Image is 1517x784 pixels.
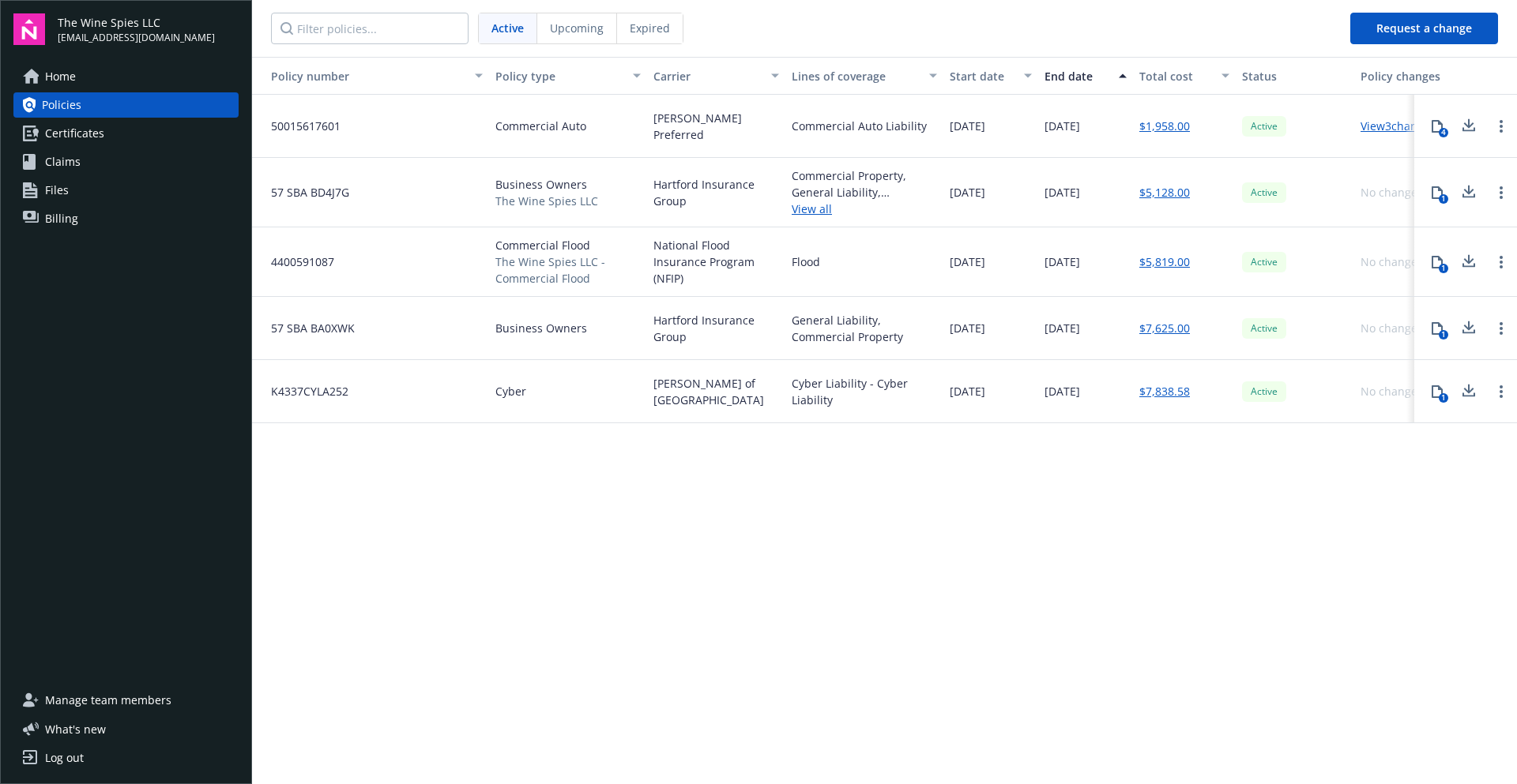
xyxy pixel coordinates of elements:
[653,176,779,209] span: Hartford Insurance Group
[1133,57,1236,95] button: Total cost
[258,320,355,336] span: 57 SBA BA0XWK
[1242,68,1348,84] div: Status
[1492,183,1511,202] a: Open options
[45,149,81,174] span: Claims
[950,68,1014,84] div: Start date
[1236,57,1354,95] button: Status
[943,57,1038,95] button: Start date
[792,201,937,217] a: View all
[1139,118,1190,134] a: $1,958.00
[792,68,920,84] div: Lines of coverage
[1045,320,1080,336] span: [DATE]
[45,206,78,231] span: Billing
[45,688,171,713] span: Manage team members
[653,375,779,408] span: [PERSON_NAME] of [GEOGRAPHIC_DATA]
[1139,68,1212,84] div: Total cost
[950,320,985,336] span: [DATE]
[1439,264,1448,273] div: 1
[1492,117,1511,136] a: Open options
[950,383,985,400] span: [DATE]
[13,13,45,45] img: navigator-logo.svg
[1248,321,1280,336] span: Active
[1421,177,1453,208] button: 1
[1439,128,1448,137] div: 4
[495,320,587,336] span: Business Owners
[495,68,623,84] div: Policy type
[58,31,215,45] span: [EMAIL_ADDRESS][DOMAIN_NAME]
[1421,313,1453,344] button: 1
[1038,57,1133,95] button: End date
[653,110,779,143] span: [PERSON_NAME] Preferred
[58,13,239,45] button: The Wine Spies LLC[EMAIL_ADDRESS][DOMAIN_NAME]
[1248,186,1280,200] span: Active
[491,20,524,36] span: Active
[1354,57,1453,95] button: Policy changes
[647,57,785,95] button: Carrier
[13,688,239,713] a: Manage team members
[45,721,106,737] span: What ' s new
[13,64,239,89] a: Home
[1045,68,1109,84] div: End date
[1139,184,1190,201] a: $5,128.00
[1361,383,1423,400] div: No changes
[495,383,526,400] span: Cyber
[950,118,985,134] span: [DATE]
[1361,68,1447,84] div: Policy changes
[1421,111,1453,142] button: 4
[550,20,604,36] span: Upcoming
[1421,376,1453,407] button: 1
[271,13,469,44] input: Filter policies...
[1361,118,1436,133] a: View 3 changes
[13,121,239,146] a: Certificates
[495,253,641,287] span: The Wine Spies LLC - Commercial Flood
[1248,255,1280,269] span: Active
[1045,253,1080,270] span: [DATE]
[45,178,69,203] span: Files
[495,193,598,209] span: The Wine Spies LLC
[653,237,779,287] span: National Flood Insurance Program (NFIP)
[1139,383,1190,400] a: $7,838.58
[950,184,985,201] span: [DATE]
[1248,384,1280,399] span: Active
[42,92,81,118] span: Policies
[45,64,76,89] span: Home
[13,149,239,174] a: Claims
[1492,319,1511,338] a: Open options
[13,206,239,231] a: Billing
[1139,320,1190,336] a: $7,625.00
[58,14,215,31] span: The Wine Spies LLC
[1492,382,1511,401] a: Open options
[792,312,937,345] div: General Liability, Commercial Property
[1492,253,1511,272] a: Open options
[258,118,341,134] span: 50015617601
[1439,393,1448,403] div: 1
[495,118,586,134] span: Commercial Auto
[258,68,465,84] div: Policy number
[1248,119,1280,133] span: Active
[1439,194,1448,204] div: 1
[792,167,937,201] div: Commercial Property, General Liability, Commercial Auto Liability
[1045,184,1080,201] span: [DATE]
[495,237,641,253] span: Commercial Flood
[489,57,647,95] button: Policy type
[258,184,349,201] span: 57 SBA BD4J7G
[792,253,820,270] div: Flood
[495,176,598,193] span: Business Owners
[1421,246,1453,278] button: 1
[1139,253,1190,270] a: $5,819.00
[1361,184,1423,201] div: No changes
[1361,320,1423,336] div: No changes
[45,745,84,771] div: Log out
[258,383,348,400] span: K4337CYLA252
[45,121,104,146] span: Certificates
[792,118,927,134] div: Commercial Auto Liability
[792,375,937,408] div: Cyber Liability - Cyber Liability
[1350,13,1498,44] button: Request a change
[1439,330,1448,339] div: 1
[1361,253,1423,270] div: No changes
[1045,118,1080,134] span: [DATE]
[13,92,239,118] a: Policies
[653,312,779,345] span: Hartford Insurance Group
[13,178,239,203] a: Files
[630,20,670,36] span: Expired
